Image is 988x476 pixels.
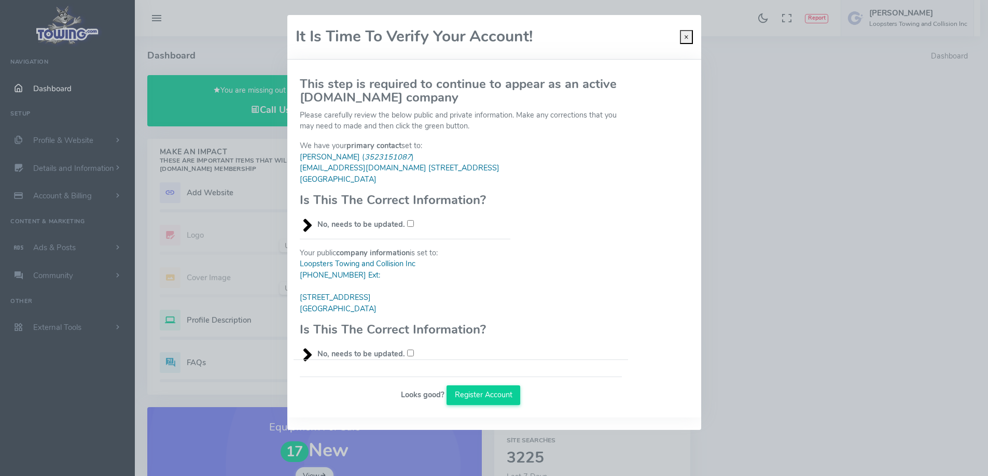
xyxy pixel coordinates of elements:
[300,152,510,185] blockquote: [PERSON_NAME] ( ) [EMAIL_ADDRESS][DOMAIN_NAME] [STREET_ADDRESS] [GEOGRAPHIC_DATA]
[300,323,510,336] h3: Is This The Correct Information?
[680,30,693,45] button: Close
[407,220,414,227] input: No, needs to be updated.
[346,140,401,151] b: primary contact
[300,77,622,105] h3: This step is required to continue to appear as an active [DOMAIN_NAME] company
[336,248,410,258] b: company information
[684,32,689,42] span: ×
[296,28,533,46] h2: It Is Time To Verify Your Account!
[300,110,622,132] p: Please carefully review the below public and private information. Make any corrections that you m...
[300,193,510,207] h3: Is This The Correct Information?
[447,385,520,405] button: Register Account
[365,152,411,162] em: 3523151087
[294,230,517,360] div: Your public is set to:
[317,219,405,229] b: No, needs to be updated.
[294,140,517,230] div: We have your set to:
[300,258,510,314] blockquote: Loopsters Towing and Collision Inc [PHONE_NUMBER] Ext: [STREET_ADDRESS] [GEOGRAPHIC_DATA]
[317,349,405,359] b: No, needs to be updated.
[401,390,444,400] b: Looks good?
[407,350,414,356] input: No, needs to be updated.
